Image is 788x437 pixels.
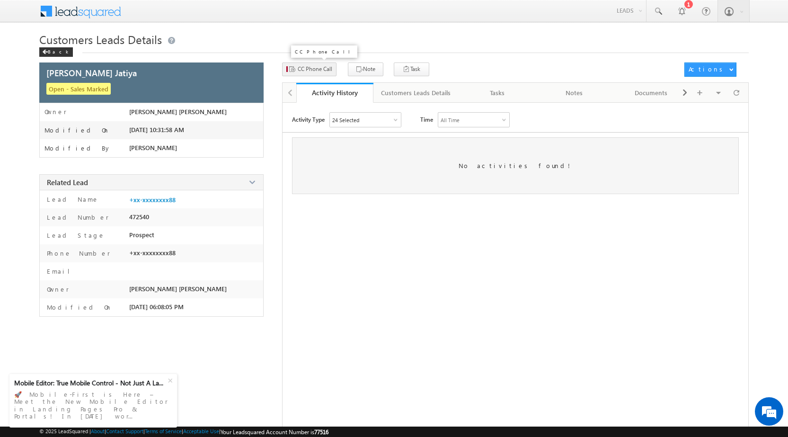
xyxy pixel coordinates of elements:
[129,196,176,204] a: +xx-xxxxxxxx88
[49,50,159,62] div: Chat with us now
[620,87,682,98] div: Documents
[155,5,178,27] div: Minimize live chat window
[221,428,328,436] span: Your Leadsquared Account Number is
[295,48,354,55] p: CC Phone Call
[394,62,429,76] button: Task
[44,267,77,275] label: Email
[129,126,184,134] span: [DATE] 10:31:58 AM
[39,47,73,57] div: Back
[296,83,373,103] a: Activity History
[145,428,182,434] a: Terms of Service
[39,32,162,47] span: Customers Leads Details
[183,428,219,434] a: Acceptable Use
[44,285,69,293] label: Owner
[332,117,359,123] div: 24 Selected
[44,231,105,239] label: Lead Stage
[684,62,736,77] button: Actions
[467,87,528,98] div: Tasks
[44,126,110,134] label: Modified On
[14,379,167,387] div: Mobile Editor: True Mobile Control - Not Just A La...
[292,112,325,126] span: Activity Type
[689,65,726,73] div: Actions
[46,67,137,79] span: [PERSON_NAME] Jatiya
[46,83,111,95] span: Open - Sales Marked
[44,303,112,311] label: Modified On
[91,428,105,434] a: About
[298,65,332,73] span: CC Phone Call
[129,213,149,221] span: 472540
[373,83,459,103] a: Customers Leads Details
[129,144,177,152] span: [PERSON_NAME]
[292,137,739,194] div: No activities found!
[536,83,613,103] a: Notes
[44,195,99,203] label: Lead Name
[129,249,176,257] span: +xx-xxxxxxxx88
[544,87,605,98] div: Notes
[14,388,172,423] div: 🚀 Mobile-First is Here – Meet the New Mobile Editor in Landing Pages Pro & Portals! In [DATE] wor...
[39,428,328,436] span: © 2025 LeadSquared | | | | |
[44,144,111,152] label: Modified By
[129,285,227,293] span: [PERSON_NAME] [PERSON_NAME]
[44,249,110,257] label: Phone Number
[129,292,172,304] em: Start Chat
[129,231,154,239] span: Prospect
[129,108,227,116] span: [PERSON_NAME] [PERSON_NAME]
[303,88,366,97] div: Activity History
[441,117,460,123] div: All Time
[348,62,383,76] button: Note
[106,428,143,434] a: Contact Support
[16,50,40,62] img: d_60004797649_company_0_60004797649
[44,108,67,116] label: Owner
[12,88,173,284] textarea: Type your message and hit 'Enter'
[282,62,336,76] button: CC Phone Call
[381,87,451,98] div: Customers Leads Details
[129,303,184,311] span: [DATE] 06:08:05 PM
[314,428,328,436] span: 77516
[47,178,88,187] span: Related Lead
[459,83,536,103] a: Tasks
[44,213,109,221] label: Lead Number
[163,372,179,388] div: +
[330,113,401,127] div: Owner Changed,Status Changed,Stage Changed,Source Changed,Notes & 19 more..
[613,83,690,103] a: Documents
[420,112,433,126] span: Time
